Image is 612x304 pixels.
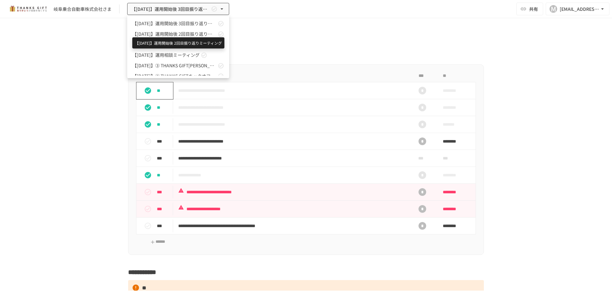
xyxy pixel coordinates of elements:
span: 【[DATE]】運用相談ミーティング [132,52,200,58]
span: 【[DATE]】② THANKS GIFTキックオフMTG [132,73,216,79]
span: 【[DATE]】➂ THANKS GIFT[PERSON_NAME]MTG [132,62,216,69]
span: 【[DATE]】運用開始後 2回目振り返りミーティング [132,31,216,37]
span: 【[DATE]】運用開始後 1回目振り返りミーティング [132,41,216,48]
span: 【[DATE]】運用開始後 3回目振り返りミーティング [132,20,216,27]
